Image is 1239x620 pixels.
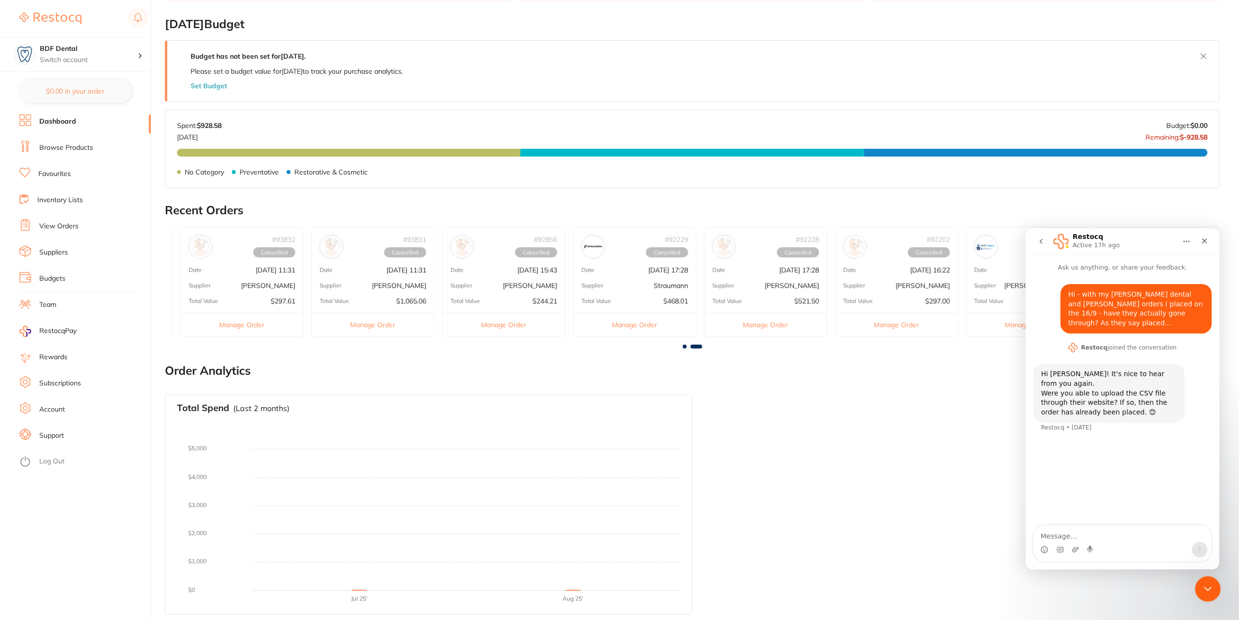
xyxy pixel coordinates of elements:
[191,67,403,75] p: Please set a budget value for [DATE] to track your purchase analytics.
[39,326,77,336] span: RestocqPay
[843,267,856,273] p: Date
[253,247,295,258] span: Cancelled
[403,236,426,243] p: # 93831
[581,282,603,289] p: Supplier
[974,298,1004,304] p: Total Value
[191,82,227,90] button: Set Budget
[705,313,827,336] button: Manage Order
[1026,228,1220,570] iframe: Intercom live chat
[836,313,958,336] button: Manage Order
[581,298,611,304] p: Total Value
[322,238,340,256] img: Henry Schein Halas
[1195,576,1221,602] iframe: Intercom live chat
[38,169,71,179] a: Favourites
[715,238,733,256] img: Henry Schein Halas
[177,403,229,413] h3: Total Spend
[39,274,65,284] a: Budgets
[443,313,565,336] button: Manage Order
[177,129,222,141] p: [DATE]
[384,247,426,258] span: Cancelled
[1166,122,1207,129] p: Budget:
[1004,282,1081,289] p: [PERSON_NAME] Dental
[515,247,557,258] span: Cancelled
[15,45,34,64] img: BDF Dental
[39,300,56,310] a: Team
[712,282,734,289] p: Supplier
[271,297,295,305] p: $297.61
[910,266,950,274] p: [DATE] 16:22
[191,52,306,61] strong: Budget has not been set for [DATE] .
[534,236,557,243] p: # 92856
[189,282,210,289] p: Supplier
[927,236,950,243] p: # 92202
[294,168,368,176] p: Restorative & Cosmetic
[39,431,64,441] a: Support
[648,266,688,274] p: [DATE] 17:28
[1191,121,1207,130] strong: $0.00
[1180,133,1207,142] strong: $-928.58
[966,313,1089,336] button: Manage Order
[584,238,602,256] img: Straumann
[39,352,67,362] a: Rewards
[241,282,295,289] p: [PERSON_NAME]
[39,143,93,153] a: Browse Products
[19,13,81,24] img: Restocq Logo
[646,247,688,258] span: Cancelled
[451,298,480,304] p: Total Value
[908,247,950,258] span: Cancelled
[272,236,295,243] p: # 93832
[19,79,131,103] button: $0.00 in your order
[794,297,819,305] p: $521.50
[925,297,950,305] p: $297.00
[372,282,426,289] p: [PERSON_NAME]
[396,297,426,305] p: $1,065.06
[165,364,1220,378] h2: Order Analytics
[712,267,725,273] p: Date
[40,44,138,54] h4: BDF Dental
[181,313,303,336] button: Manage Order
[503,282,557,289] p: [PERSON_NAME]
[517,266,557,274] p: [DATE] 15:43
[39,457,64,466] a: Log Out
[19,454,148,470] button: Log Out
[451,267,464,273] p: Date
[312,313,434,336] button: Manage Order
[453,238,471,256] img: Henry Schein Halas
[39,248,68,257] a: Suppliers
[843,282,865,289] p: Supplier
[189,298,218,304] p: Total Value
[39,405,65,414] a: Account
[974,282,996,289] p: Supplier
[39,222,79,231] a: View Orders
[712,298,742,304] p: Total Value
[165,204,1220,217] h2: Recent Orders
[451,282,472,289] p: Supplier
[256,266,295,274] p: [DATE] 11:31
[846,238,864,256] img: Adam Dental
[974,267,987,273] p: Date
[37,195,83,205] a: Inventory Lists
[320,282,341,289] p: Supplier
[777,247,819,258] span: Cancelled
[796,236,819,243] p: # 92228
[233,404,290,413] p: (Last 2 months)
[654,282,688,289] p: Straumann
[1145,129,1207,141] p: Remaining:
